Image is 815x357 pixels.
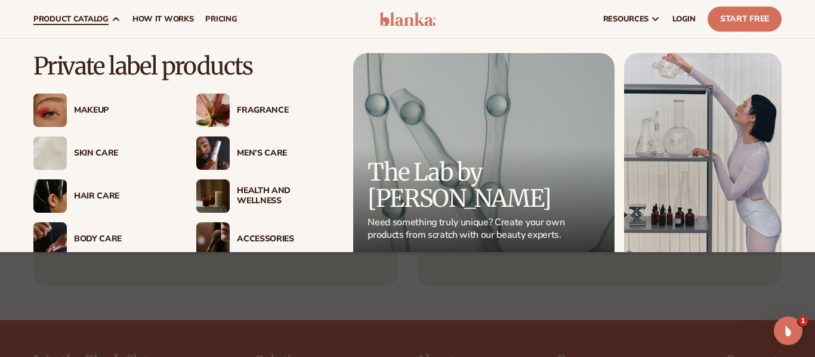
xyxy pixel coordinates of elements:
[33,222,172,256] a: Male hand applying moisturizer. Body Care
[774,316,802,345] iframe: Intercom live chat
[196,94,230,127] img: Pink blooming flower.
[237,148,335,159] div: Men’s Care
[33,136,172,170] a: Cream moisturizer swatch. Skin Care
[708,7,782,32] a: Start Free
[196,136,230,170] img: Male holding moisturizer bottle.
[74,191,172,201] div: Hair Care
[798,316,808,326] span: 1
[353,53,614,299] a: Microscopic product formula. The Lab by [PERSON_NAME] Need something truly unique? Create your ow...
[368,159,568,212] p: The Lab by [PERSON_NAME]
[74,234,172,244] div: Body Care
[33,222,67,256] img: Male hand applying moisturizer.
[33,136,67,170] img: Cream moisturizer swatch.
[237,186,335,206] div: Health And Wellness
[237,234,335,244] div: Accessories
[33,94,172,127] a: Female with glitter eye makeup. Makeup
[196,136,335,170] a: Male holding moisturizer bottle. Men’s Care
[33,14,109,24] span: product catalog
[33,179,67,213] img: Female hair pulled back with clips.
[196,179,335,213] a: Candles and incense on table. Health And Wellness
[33,53,335,79] p: Private label products
[379,12,436,26] img: logo
[196,94,335,127] a: Pink blooming flower. Fragrance
[237,105,335,116] div: Fragrance
[672,14,696,24] span: LOGIN
[132,14,194,24] span: How It Works
[196,179,230,213] img: Candles and incense on table.
[603,14,649,24] span: resources
[196,222,230,256] img: Female with makeup brush.
[74,148,172,159] div: Skin Care
[196,222,335,256] a: Female with makeup brush. Accessories
[368,216,568,241] p: Need something truly unique? Create your own products from scratch with our beauty experts.
[205,14,237,24] span: pricing
[624,53,782,299] img: Female in lab with equipment.
[33,94,67,127] img: Female with glitter eye makeup.
[33,179,172,213] a: Female hair pulled back with clips. Hair Care
[74,105,172,116] div: Makeup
